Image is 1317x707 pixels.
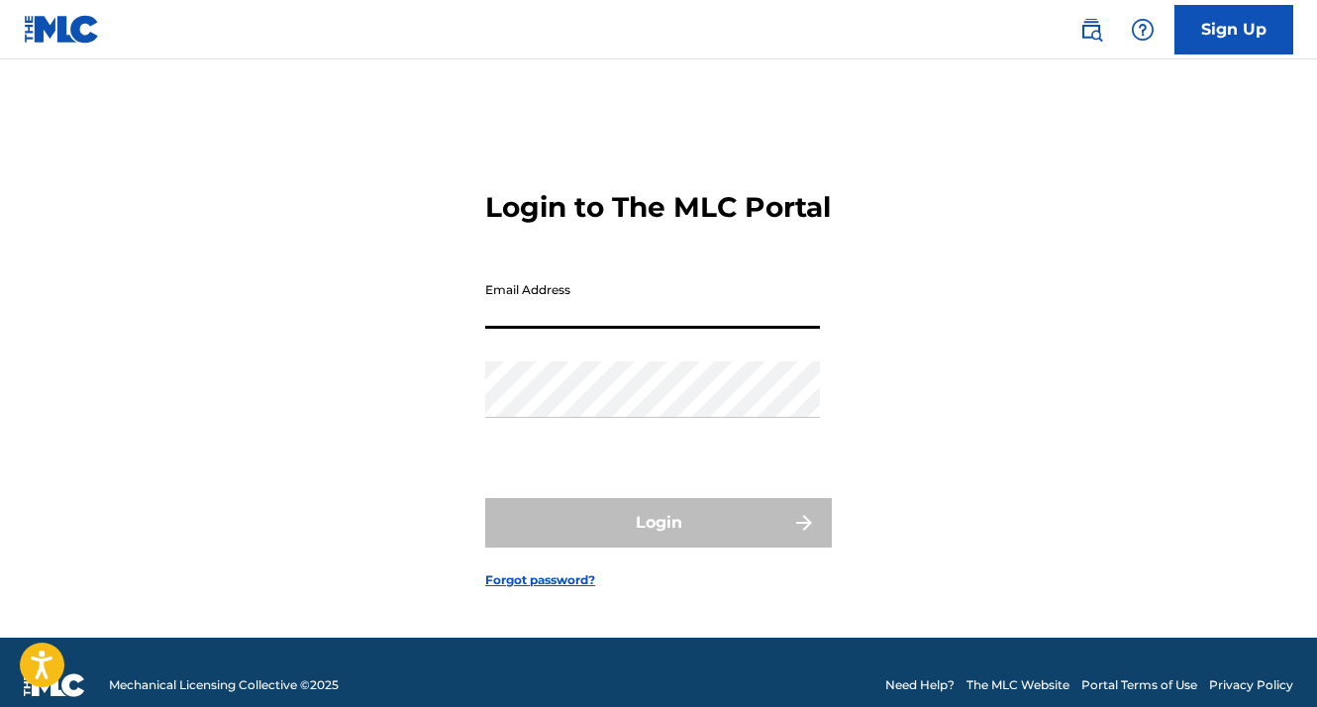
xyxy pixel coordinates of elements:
img: logo [24,673,85,697]
span: Mechanical Licensing Collective © 2025 [109,676,339,694]
a: Portal Terms of Use [1081,676,1197,694]
a: Forgot password? [485,571,595,589]
img: help [1131,18,1155,42]
img: MLC Logo [24,15,100,44]
h3: Login to The MLC Portal [485,190,831,225]
a: Sign Up [1174,5,1293,54]
a: The MLC Website [966,676,1069,694]
a: Need Help? [885,676,955,694]
img: search [1079,18,1103,42]
div: Help [1123,10,1163,50]
a: Public Search [1071,10,1111,50]
a: Privacy Policy [1209,676,1293,694]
